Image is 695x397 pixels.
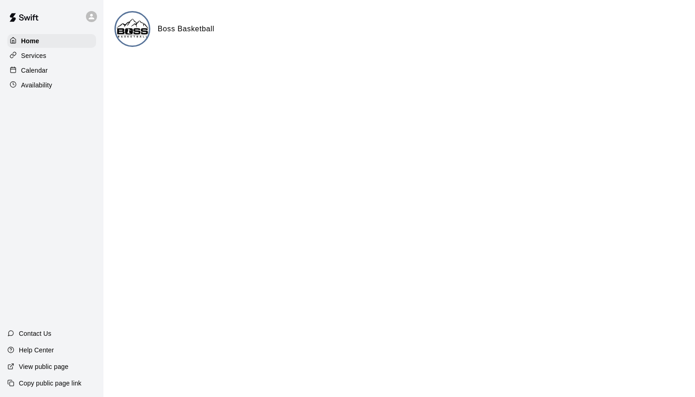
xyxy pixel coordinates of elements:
a: Calendar [7,63,96,77]
p: Availability [21,81,52,90]
img: Boss Basketball logo [116,12,150,47]
p: Calendar [21,66,48,75]
p: View public page [19,362,68,371]
a: Services [7,49,96,63]
a: Availability [7,78,96,92]
a: Home [7,34,96,48]
p: Home [21,36,40,46]
h6: Boss Basketball [158,23,214,35]
p: Copy public page link [19,379,81,388]
p: Contact Us [19,329,51,338]
p: Help Center [19,345,54,355]
p: Services [21,51,46,60]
